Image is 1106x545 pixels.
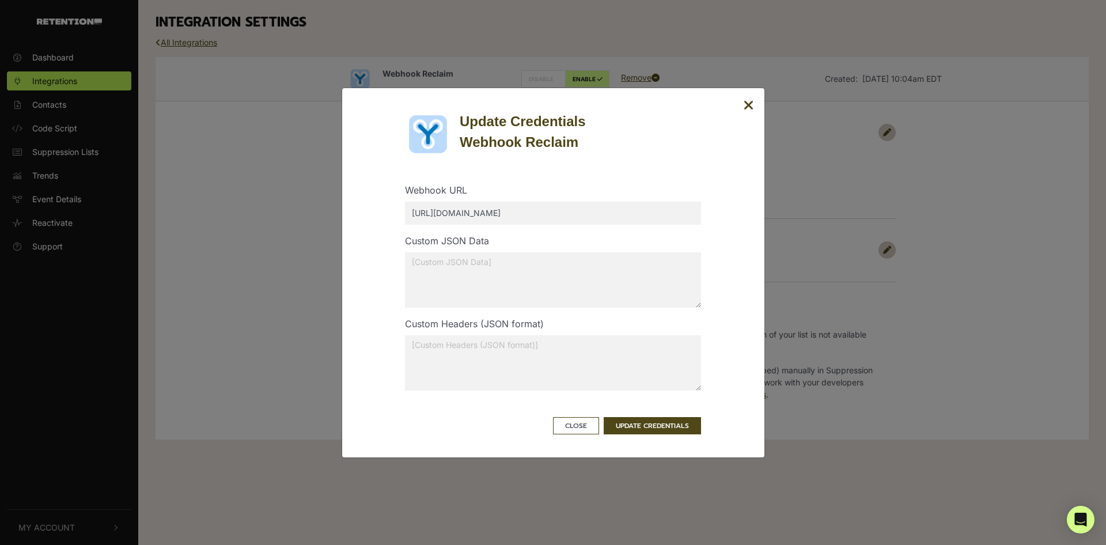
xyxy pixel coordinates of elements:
[604,417,701,434] button: UPDATE CREDENTIALS
[405,202,701,225] input: [Webhook URL]
[553,417,599,434] button: Close
[405,111,451,157] img: Webhook Reclaim
[1067,506,1094,533] div: Open Intercom Messenger
[405,183,467,197] label: Webhook URL
[460,134,578,150] strong: Webhook Reclaim
[744,99,754,113] button: Close
[405,234,489,248] label: Custom JSON Data
[460,111,701,153] div: Update Credentials
[405,317,544,331] label: Custom Headers (JSON format)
